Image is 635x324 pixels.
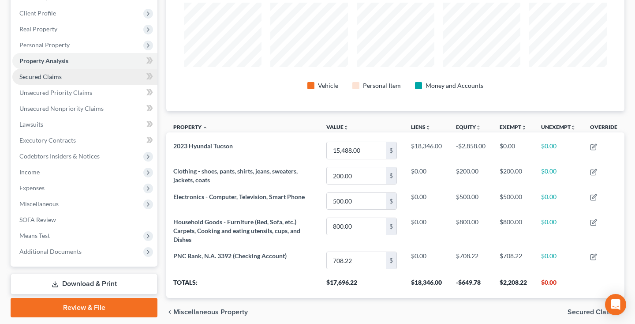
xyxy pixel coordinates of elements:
[411,124,431,130] a: Liensunfold_more
[19,41,70,49] span: Personal Property
[449,138,493,163] td: -$2,858.00
[326,124,349,130] a: Valueunfold_more
[19,216,56,223] span: SOFA Review
[166,309,173,316] i: chevron_left
[449,248,493,273] td: $708.22
[404,163,449,188] td: $0.00
[605,294,626,315] div: Open Intercom Messenger
[493,214,534,248] td: $800.00
[449,214,493,248] td: $800.00
[12,132,157,148] a: Executory Contracts
[12,85,157,101] a: Unsecured Priority Claims
[173,167,298,184] span: Clothing - shoes, pants, shirts, jeans, sweaters, jackets, coats
[19,121,43,128] span: Lawsuits
[534,188,583,214] td: $0.00
[583,118,624,138] th: Override
[19,232,50,239] span: Means Test
[386,252,396,269] div: $
[11,298,157,317] a: Review & File
[344,125,349,130] i: unfold_more
[386,167,396,184] div: $
[12,212,157,228] a: SOFA Review
[19,89,92,96] span: Unsecured Priority Claims
[327,167,386,184] input: 0.00
[404,248,449,273] td: $0.00
[571,125,576,130] i: unfold_more
[19,248,82,255] span: Additional Documents
[449,273,493,298] th: -$649.78
[476,125,481,130] i: unfold_more
[327,218,386,235] input: 0.00
[19,136,76,144] span: Executory Contracts
[318,81,338,90] div: Vehicle
[12,117,157,132] a: Lawsuits
[19,73,62,80] span: Secured Claims
[19,184,45,192] span: Expenses
[363,81,401,90] div: Personal Item
[386,142,396,159] div: $
[166,273,319,298] th: Totals:
[327,252,386,269] input: 0.00
[493,163,534,188] td: $200.00
[449,188,493,214] td: $500.00
[449,163,493,188] td: $200.00
[19,57,68,64] span: Property Analysis
[327,193,386,210] input: 0.00
[173,218,300,243] span: Household Goods - Furniture (Bed, Sofa, etc.) Carpets, Cooking and eating utensils, cups, and Dishes
[534,138,583,163] td: $0.00
[11,274,157,294] a: Download & Print
[493,138,534,163] td: $0.00
[19,168,40,176] span: Income
[166,309,248,316] button: chevron_left Miscellaneous Property
[500,124,527,130] a: Exemptunfold_more
[173,252,287,260] span: PNC Bank, N.A. 3392 (Checking Account)
[404,188,449,214] td: $0.00
[19,25,57,33] span: Real Property
[493,188,534,214] td: $500.00
[386,193,396,210] div: $
[534,273,583,298] th: $0.00
[534,214,583,248] td: $0.00
[521,125,527,130] i: unfold_more
[327,142,386,159] input: 0.00
[173,124,208,130] a: Property expand_less
[386,218,396,235] div: $
[19,9,56,17] span: Client Profile
[404,273,449,298] th: $18,346.00
[19,152,100,160] span: Codebtors Insiders & Notices
[541,124,576,130] a: Unexemptunfold_more
[19,105,104,112] span: Unsecured Nonpriority Claims
[534,163,583,188] td: $0.00
[173,193,305,200] span: Electronics - Computer, Television, Smart Phone
[202,125,208,130] i: expand_less
[12,69,157,85] a: Secured Claims
[404,214,449,248] td: $0.00
[404,138,449,163] td: $18,346.00
[426,125,431,130] i: unfold_more
[12,53,157,69] a: Property Analysis
[319,273,404,298] th: $17,696.22
[426,81,483,90] div: Money and Accounts
[173,142,233,150] span: 2023 Hyundai Tucson
[568,309,617,316] span: Secured Claims
[568,309,624,316] button: Secured Claims chevron_right
[456,124,481,130] a: Equityunfold_more
[173,309,248,316] span: Miscellaneous Property
[12,101,157,117] a: Unsecured Nonpriority Claims
[534,248,583,273] td: $0.00
[493,248,534,273] td: $708.22
[19,200,59,207] span: Miscellaneous
[493,273,534,298] th: $2,208.22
